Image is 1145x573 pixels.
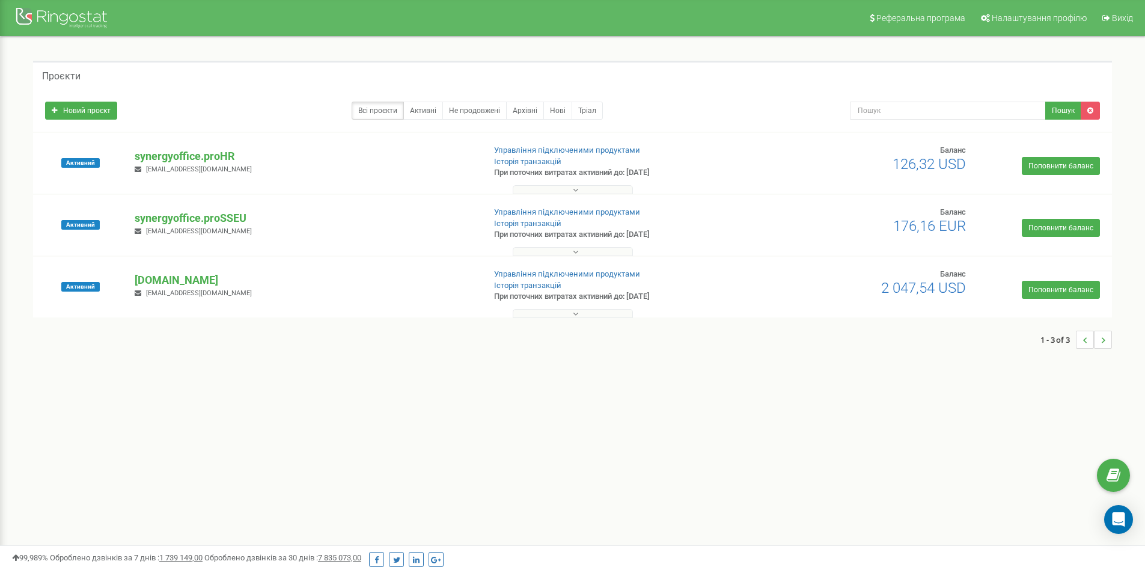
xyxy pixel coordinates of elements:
a: Історія транзакцій [494,281,561,290]
span: 2 047,54 USD [881,280,966,296]
a: Поповнити баланс [1022,219,1100,237]
button: Пошук [1045,102,1081,120]
span: Активний [61,158,100,168]
span: Активний [61,282,100,292]
p: synergyoffice.proHR [135,149,474,164]
a: Управління підключеними продуктами [494,269,640,278]
div: Open Intercom Messenger [1104,505,1133,534]
nav: ... [1040,319,1112,361]
span: Оброблено дзвінків за 7 днів : [50,553,203,562]
span: 176,16 EUR [893,218,966,234]
p: При поточних витратах активний до: [DATE] [494,167,744,179]
span: Активний [61,220,100,230]
p: При поточних витратах активний до: [DATE] [494,229,744,241]
a: Поповнити баланс [1022,281,1100,299]
span: Реферальна програма [876,13,965,23]
span: 126,32 USD [893,156,966,173]
span: 1 - 3 of 3 [1040,331,1076,349]
span: [EMAIL_ADDRESS][DOMAIN_NAME] [146,289,252,297]
a: Архівні [506,102,544,120]
span: Вихід [1112,13,1133,23]
span: Налаштування профілю [992,13,1087,23]
span: [EMAIL_ADDRESS][DOMAIN_NAME] [146,165,252,173]
a: Історія транзакцій [494,157,561,166]
p: synergyoffice.proSSEU [135,210,474,226]
span: 99,989% [12,553,48,562]
span: Баланс [940,207,966,216]
span: Оброблено дзвінків за 30 днів : [204,553,361,562]
a: Не продовжені [442,102,507,120]
u: 7 835 073,00 [318,553,361,562]
a: Управління підключеними продуктами [494,207,640,216]
a: Тріал [572,102,603,120]
p: При поточних витратах активний до: [DATE] [494,291,744,302]
a: Всі проєкти [352,102,404,120]
a: Активні [403,102,443,120]
a: Новий проєкт [45,102,117,120]
span: Баланс [940,269,966,278]
u: 1 739 149,00 [159,553,203,562]
span: [EMAIL_ADDRESS][DOMAIN_NAME] [146,227,252,235]
span: Баланс [940,146,966,155]
a: Управління підключеними продуктами [494,146,640,155]
a: Нові [543,102,572,120]
p: [DOMAIN_NAME] [135,272,474,288]
h5: Проєкти [42,71,81,82]
a: Історія транзакцій [494,219,561,228]
input: Пошук [850,102,1046,120]
a: Поповнити баланс [1022,157,1100,175]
